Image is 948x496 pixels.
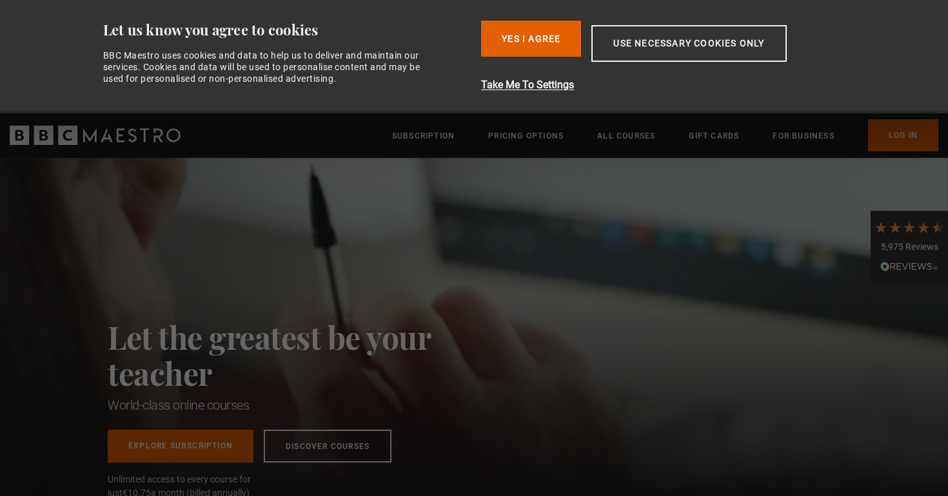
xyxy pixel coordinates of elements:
[103,50,435,85] div: BBC Maestro uses cookies and data to help us to deliver and maintain our services. Cookies and da...
[591,25,786,62] button: Use necessary cookies only
[392,129,455,142] a: Subscription
[880,262,938,271] img: REVIEWS.io
[773,129,834,142] a: For business
[481,77,854,93] button: Take Me To Settings
[871,211,948,285] div: 5,975 ReviewsRead All Reviews
[392,119,938,151] nav: Primary
[874,220,945,234] div: 4.7 Stars
[103,21,471,39] div: Let us know you agree to cookies
[488,129,564,142] a: Pricing Options
[10,126,181,145] svg: BBC Maestro
[597,129,655,142] a: All Courses
[264,430,391,463] a: Discover Courses
[108,396,488,414] h1: World-class online courses
[874,241,945,254] div: 5,975 Reviews
[108,430,253,463] a: Explore Subscription
[481,21,581,57] button: Yes I Agree
[868,119,938,151] a: Log In
[108,319,488,391] h2: Let the greatest be your teacher
[689,129,739,142] a: Gift Cards
[874,260,945,276] div: Read All Reviews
